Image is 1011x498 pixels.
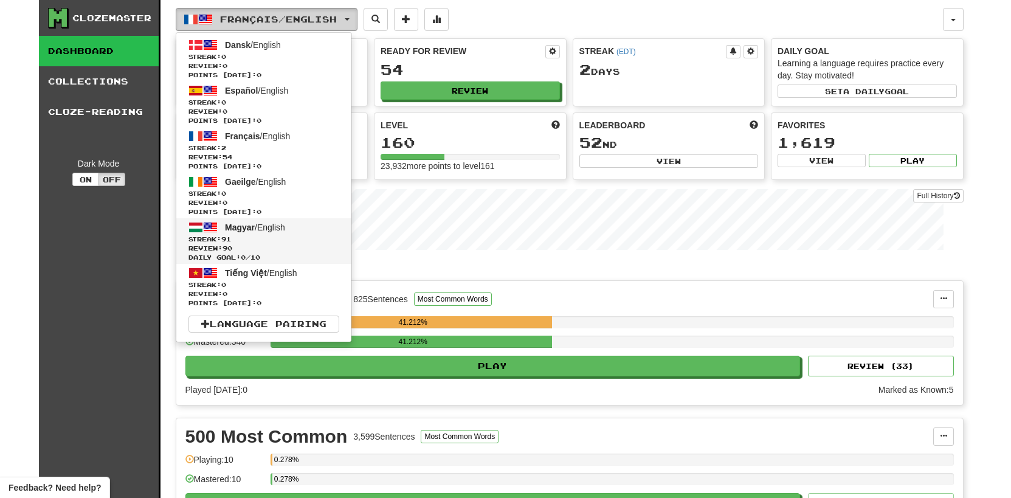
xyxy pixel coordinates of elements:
div: Day s [579,62,759,78]
div: Ready for Review [381,45,545,57]
span: 52 [579,134,602,151]
a: Collections [39,66,159,97]
span: Magyar [225,223,255,232]
a: Full History [913,189,963,202]
button: Search sentences [364,8,388,31]
div: 3,599 Sentences [353,431,415,443]
span: Review: 54 [188,153,339,162]
span: Daily Goal: / 10 [188,253,339,262]
span: 0 [221,281,226,288]
a: Tiếng Việt/EnglishStreak:0 Review:0Points [DATE]:0 [176,264,351,310]
span: Level [381,119,408,131]
span: This week in points, UTC [750,119,758,131]
span: 2 [221,144,226,151]
div: nd [579,135,759,151]
div: Streak [579,45,726,57]
button: Review [381,81,560,100]
button: Review (33) [808,356,954,376]
span: Streak: [188,98,339,107]
div: Marked as Known: 5 [878,384,954,396]
span: 0 [221,190,226,197]
div: Learning a language requires practice every day. Stay motivated! [778,57,957,81]
div: 23,932 more points to level 161 [381,160,560,172]
span: 91 [221,235,231,243]
div: 54 [381,62,560,77]
span: Gaeilge [225,177,256,187]
span: Score more points to level up [551,119,560,131]
a: Gaeilge/EnglishStreak:0 Review:0Points [DATE]:0 [176,173,351,218]
button: View [778,154,866,167]
span: 0 [221,99,226,106]
span: Streak: [188,235,339,244]
div: 500 Most Common [185,427,348,446]
div: Mastered: 10 [185,473,264,493]
span: Review: 0 [188,198,339,207]
button: View [579,154,759,168]
span: 0 [221,53,226,60]
button: Français/English [176,8,357,31]
a: Language Pairing [188,316,339,333]
span: Streak: [188,280,339,289]
span: Streak: [188,189,339,198]
span: / English [225,223,285,232]
a: Français/EnglishStreak:2 Review:54Points [DATE]:0 [176,127,351,173]
a: (EDT) [616,47,636,56]
button: Play [185,356,801,376]
span: / English [225,177,286,187]
span: Français / English [220,14,337,24]
button: More stats [424,8,449,31]
div: Mastered: 340 [185,336,264,356]
span: Leaderboard [579,119,646,131]
div: Dark Mode [48,157,150,170]
div: Playing: 10 [185,454,264,474]
a: Español/EnglishStreak:0 Review:0Points [DATE]:0 [176,81,351,127]
span: Points [DATE]: 0 [188,116,339,125]
div: 825 Sentences [353,293,408,305]
span: Français [225,131,260,141]
span: Streak: [188,144,339,153]
span: Review: 90 [188,244,339,253]
span: Review: 0 [188,289,339,299]
span: Review: 0 [188,61,339,71]
span: Points [DATE]: 0 [188,299,339,308]
div: Daily Goal [778,45,957,57]
span: Dansk [225,40,250,50]
button: Seta dailygoal [778,85,957,98]
button: On [72,173,99,186]
span: / English [225,86,288,95]
span: / English [225,268,297,278]
span: Streak: [188,52,339,61]
span: Points [DATE]: 0 [188,162,339,171]
button: Off [98,173,125,186]
span: / English [225,131,290,141]
div: Favorites [778,119,957,131]
div: 1,619 [778,135,957,150]
a: Magyar/EnglishStreak:91 Review:90Daily Goal:0/10 [176,218,351,264]
p: In Progress [176,262,964,274]
span: Review: 0 [188,107,339,116]
span: Played [DATE]: 0 [185,385,247,395]
button: Most Common Words [421,430,499,443]
div: 160 [381,135,560,150]
span: Tiếng Việt [225,268,267,278]
span: 0 [241,254,246,261]
div: 41.212% [274,316,552,328]
span: Open feedback widget [9,482,101,494]
span: Points [DATE]: 0 [188,207,339,216]
div: Clozemaster [72,12,151,24]
a: Dansk/EnglishStreak:0 Review:0Points [DATE]:0 [176,36,351,81]
a: Cloze-Reading [39,97,159,127]
span: 2 [579,61,591,78]
a: Dashboard [39,36,159,66]
span: a daily [843,87,885,95]
span: / English [225,40,281,50]
span: Español [225,86,258,95]
span: Points [DATE]: 0 [188,71,339,80]
button: Most Common Words [414,292,492,306]
button: Add sentence to collection [394,8,418,31]
button: Play [869,154,957,167]
div: 41.212% [274,336,552,348]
